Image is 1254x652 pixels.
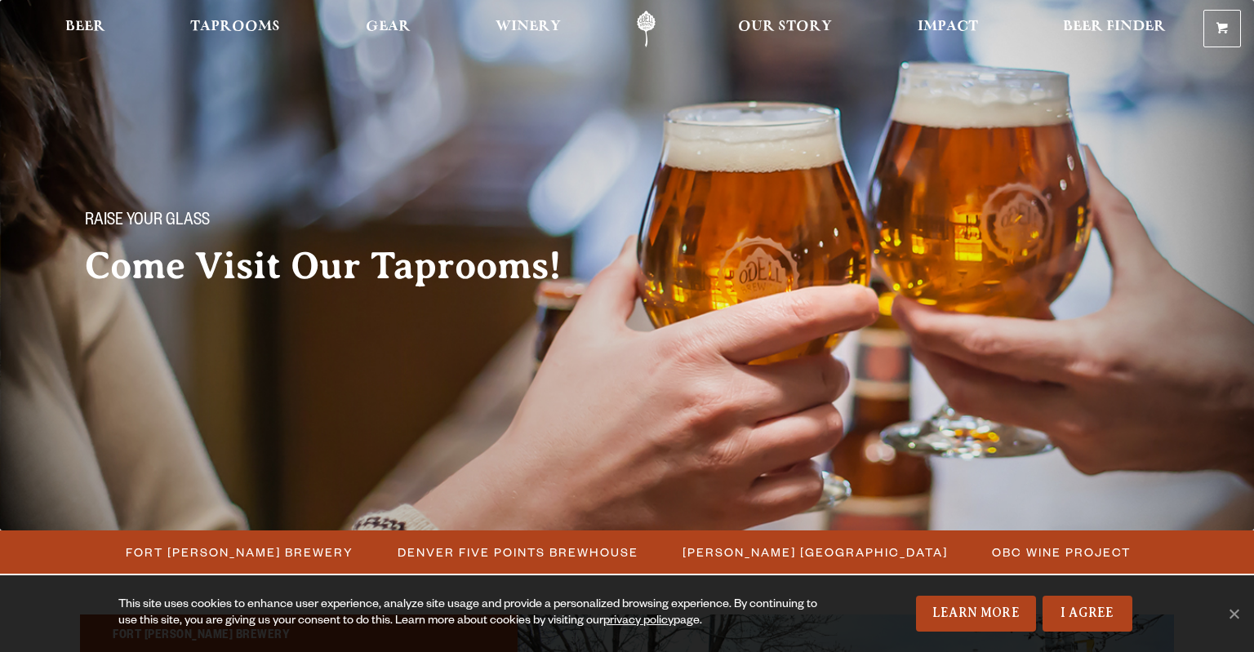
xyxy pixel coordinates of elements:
[992,540,1131,564] span: OBC Wine Project
[126,540,354,564] span: Fort [PERSON_NAME] Brewery
[982,540,1139,564] a: OBC Wine Project
[616,11,677,47] a: Odell Home
[673,540,956,564] a: [PERSON_NAME] [GEOGRAPHIC_DATA]
[907,11,989,47] a: Impact
[190,20,280,33] span: Taprooms
[1043,596,1132,632] a: I Agree
[65,20,105,33] span: Beer
[1063,20,1166,33] span: Beer Finder
[916,596,1036,632] a: Learn More
[485,11,571,47] a: Winery
[727,11,843,47] a: Our Story
[355,11,421,47] a: Gear
[738,20,832,33] span: Our Story
[116,540,362,564] a: Fort [PERSON_NAME] Brewery
[398,540,638,564] span: Denver Five Points Brewhouse
[118,597,822,630] div: This site uses cookies to enhance user experience, analyze site usage and provide a personalized ...
[1225,605,1242,622] span: No
[366,20,411,33] span: Gear
[180,11,291,47] a: Taprooms
[85,211,210,233] span: Raise your glass
[603,615,674,628] a: privacy policy
[683,540,948,564] span: [PERSON_NAME] [GEOGRAPHIC_DATA]
[85,246,594,286] h2: Come Visit Our Taprooms!
[918,20,978,33] span: Impact
[1052,11,1176,47] a: Beer Finder
[496,20,561,33] span: Winery
[55,11,116,47] a: Beer
[388,540,647,564] a: Denver Five Points Brewhouse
